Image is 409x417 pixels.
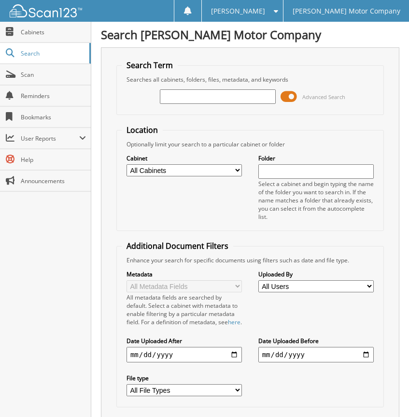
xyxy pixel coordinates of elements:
[21,113,86,121] span: Bookmarks
[21,71,86,79] span: Scan
[127,374,242,382] label: File type
[21,92,86,100] span: Reminders
[258,337,374,345] label: Date Uploaded Before
[258,154,374,162] label: Folder
[122,256,379,264] div: Enhance your search for specific documents using filters such as date and file type.
[127,337,242,345] label: Date Uploaded After
[258,270,374,278] label: Uploaded By
[122,125,163,135] legend: Location
[21,134,79,143] span: User Reports
[21,49,85,58] span: Search
[21,28,86,36] span: Cabinets
[122,241,233,251] legend: Additional Document Filters
[127,154,242,162] label: Cabinet
[258,347,374,362] input: end
[258,180,374,221] div: Select a cabinet and begin typing the name of the folder you want to search in. If the name match...
[122,140,379,148] div: Optionally limit your search to a particular cabinet or folder
[127,293,242,326] div: All metadata fields are searched by default. Select a cabinet with metadata to enable filtering b...
[302,93,345,101] span: Advanced Search
[228,318,240,326] a: here
[127,270,242,278] label: Metadata
[122,75,379,84] div: Searches all cabinets, folders, files, metadata, and keywords
[21,177,86,185] span: Announcements
[127,347,242,362] input: start
[122,60,178,71] legend: Search Term
[101,27,399,43] h1: Search [PERSON_NAME] Motor Company
[293,8,400,14] span: [PERSON_NAME] Motor Company
[211,8,265,14] span: [PERSON_NAME]
[10,4,82,17] img: scan123-logo-white.svg
[21,156,86,164] span: Help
